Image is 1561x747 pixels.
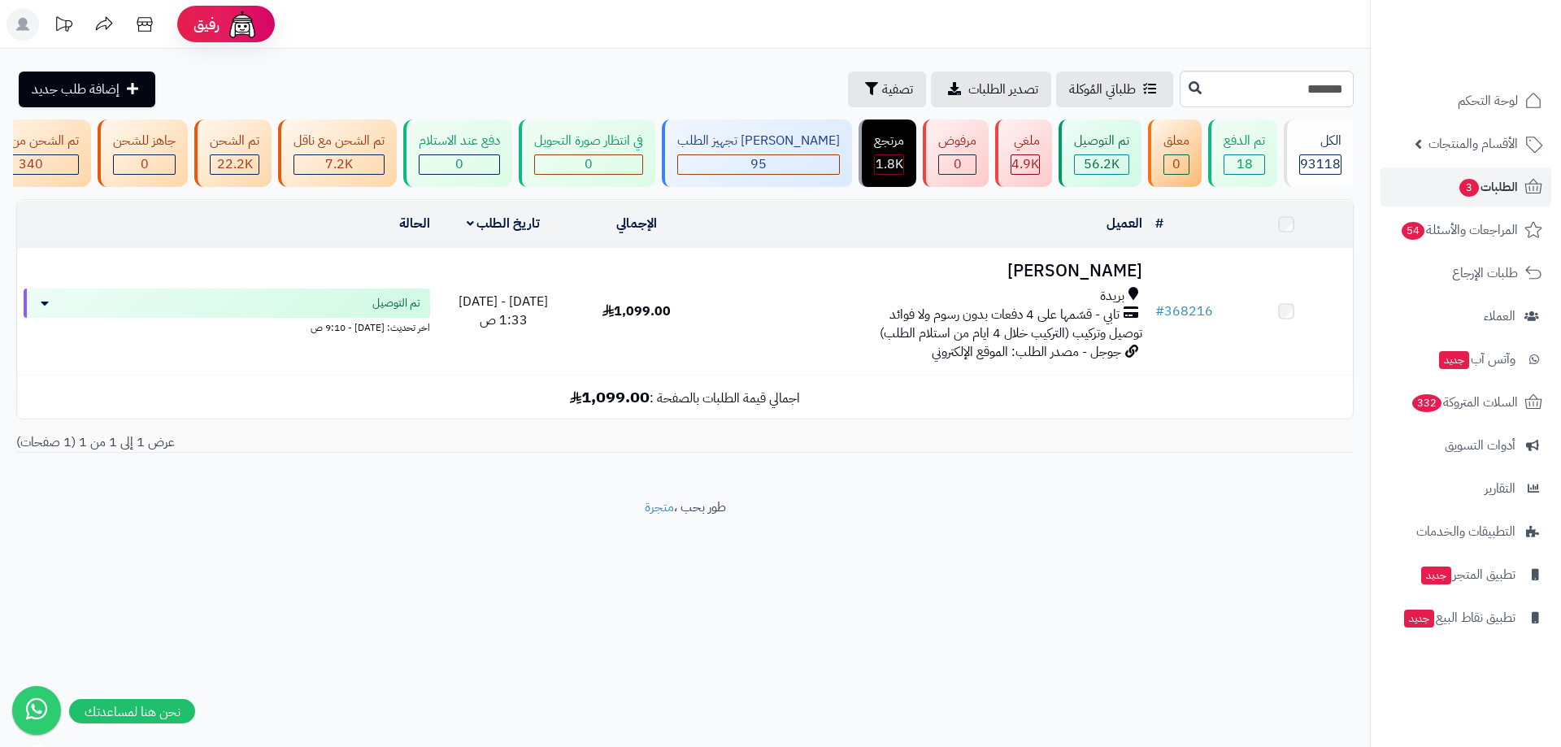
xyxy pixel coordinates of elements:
[889,306,1120,324] span: تابي - قسّمها على 4 دفعات بدون رسوم ولا فوائد
[1145,119,1205,187] a: معلق 0
[874,132,904,150] div: مرتجع
[1011,154,1039,174] span: 4.9K
[113,132,176,150] div: جاهز للشحن
[1485,477,1515,500] span: التقارير
[17,376,1353,419] td: اجمالي قيمة الطلبات بالصفحة :
[939,155,976,174] div: 0
[932,342,1121,362] span: جوجل - مصدر الطلب: الموقع الإلكتروني
[1381,598,1551,637] a: تطبيق نقاط البيعجديد
[1224,132,1265,150] div: تم الدفع
[419,132,500,150] div: دفع عند الاستلام
[294,155,384,174] div: 7223
[602,302,671,321] span: 1,099.00
[32,80,120,99] span: إضافة طلب جديد
[1074,132,1129,150] div: تم التوصيل
[1155,302,1164,321] span: #
[855,119,920,187] a: مرتجع 1.8K
[1011,132,1040,150] div: ملغي
[1155,302,1213,321] a: #368216
[372,295,420,311] span: تم التوصيل
[191,119,275,187] a: تم الشحن 22.2K
[1381,211,1551,250] a: المراجعات والأسئلة54
[938,132,976,150] div: مرفوض
[1459,179,1479,197] span: 3
[1069,80,1136,99] span: طلباتي المُوكلة
[875,155,903,174] div: 1769
[1458,176,1518,198] span: الطلبات
[750,154,767,174] span: 95
[1381,81,1551,120] a: لوحة التحكم
[1381,297,1551,336] a: العملاء
[141,154,149,174] span: 0
[1084,154,1120,174] span: 56.2K
[211,155,259,174] div: 22244
[43,8,84,45] a: تحديثات المنصة
[1281,119,1357,187] a: الكل93118
[459,292,548,330] span: [DATE] - [DATE] 1:33 ص
[1412,394,1441,412] span: 332
[294,132,385,150] div: تم الشحن مع ناقل
[1381,426,1551,465] a: أدوات التسويق
[114,155,175,174] div: 0
[1452,262,1518,284] span: طلبات الإرجاع
[1224,155,1264,174] div: 18
[1420,563,1515,586] span: تطبيق المتجر
[19,72,155,107] a: إضافة طلب جديد
[1237,154,1253,174] span: 18
[1075,155,1128,174] div: 56157
[645,497,674,517] a: متجرة
[659,119,855,187] a: [PERSON_NAME] تجهيز الطلب 95
[1155,214,1163,233] a: #
[677,132,840,150] div: [PERSON_NAME] تجهيز الطلب
[193,15,220,34] span: رفيق
[678,155,839,174] div: 95
[1381,254,1551,293] a: طلبات الإرجاع
[1172,154,1181,174] span: 0
[616,214,657,233] a: الإجمالي
[4,433,685,452] div: عرض 1 إلى 1 من 1 (1 صفحات)
[1402,606,1515,629] span: تطبيق نقاط البيع
[1205,119,1281,187] a: تم الدفع 18
[1107,214,1142,233] a: العميل
[1100,287,1124,306] span: بريدة
[1421,567,1451,584] span: جديد
[1056,72,1173,107] a: طلباتي المُوكلة
[399,214,430,233] a: الحالة
[920,119,992,187] a: مرفوض 0
[455,154,463,174] span: 0
[1484,305,1515,328] span: العملاء
[1381,383,1551,422] a: السلات المتروكة332
[1011,155,1039,174] div: 4928
[711,262,1142,280] h3: [PERSON_NAME]
[217,154,253,174] span: 22.2K
[19,154,43,174] span: 340
[94,119,191,187] a: جاهز للشحن 0
[1381,555,1551,594] a: تطبيق المتجرجديد
[1404,610,1434,628] span: جديد
[876,154,903,174] span: 1.8K
[226,8,259,41] img: ai-face.png
[1458,89,1518,112] span: لوحة التحكم
[534,132,643,150] div: في انتظار صورة التحويل
[1439,351,1469,369] span: جديد
[1450,46,1546,80] img: logo-2.png
[968,80,1038,99] span: تصدير الطلبات
[992,119,1055,187] a: ملغي 4.9K
[467,214,541,233] a: تاريخ الطلب
[275,119,400,187] a: تم الشحن مع ناقل 7.2K
[1055,119,1145,187] a: تم التوصيل 56.2K
[1381,340,1551,379] a: وآتس آبجديد
[515,119,659,187] a: في انتظار صورة التحويل 0
[1381,469,1551,508] a: التقارير
[535,155,642,174] div: 0
[1300,154,1341,174] span: 93118
[1163,132,1189,150] div: معلق
[1402,222,1424,240] span: 54
[848,72,926,107] button: تصفية
[1400,219,1518,241] span: المراجعات والأسئلة
[882,80,913,99] span: تصفية
[931,72,1051,107] a: تصدير الطلبات
[954,154,962,174] span: 0
[210,132,259,150] div: تم الشحن
[1428,132,1518,155] span: الأقسام والمنتجات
